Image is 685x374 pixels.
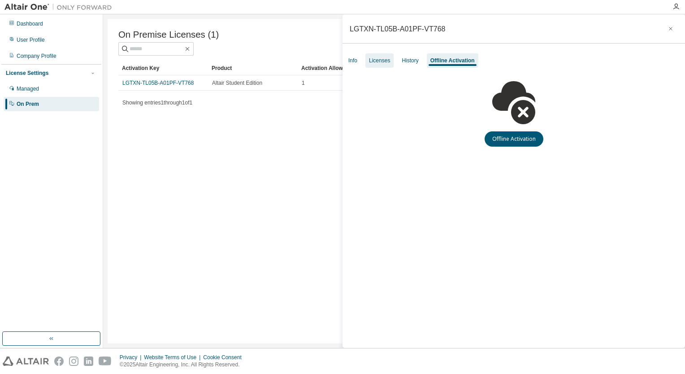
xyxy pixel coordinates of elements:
[301,61,384,75] div: Activation Allowed
[369,57,390,64] div: Licenses
[69,357,78,366] img: instagram.svg
[120,361,247,369] p: © 2025 Altair Engineering, Inc. All Rights Reserved.
[17,20,43,27] div: Dashboard
[122,100,192,106] span: Showing entries 1 through 1 of 1
[118,30,219,40] span: On Premise Licenses (1)
[212,61,294,75] div: Product
[348,57,357,64] div: Info
[17,36,45,43] div: User Profile
[122,80,194,86] a: LGTXN-TL05B-A01PF-VT768
[17,100,39,108] div: On Prem
[212,79,262,87] span: Altair Student Edition
[4,3,117,12] img: Altair One
[6,70,48,77] div: License Settings
[122,61,204,75] div: Activation Key
[402,57,418,64] div: History
[17,52,56,60] div: Company Profile
[3,357,49,366] img: altair_logo.svg
[302,79,305,87] span: 1
[84,357,93,366] img: linkedin.svg
[430,57,475,64] div: Offline Activation
[17,85,39,92] div: Managed
[120,354,144,361] div: Privacy
[99,357,112,366] img: youtube.svg
[485,131,543,147] button: Offline Activation
[54,357,64,366] img: facebook.svg
[203,354,247,361] div: Cookie Consent
[144,354,203,361] div: Website Terms of Use
[350,25,446,32] div: LGTXN-TL05B-A01PF-VT768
